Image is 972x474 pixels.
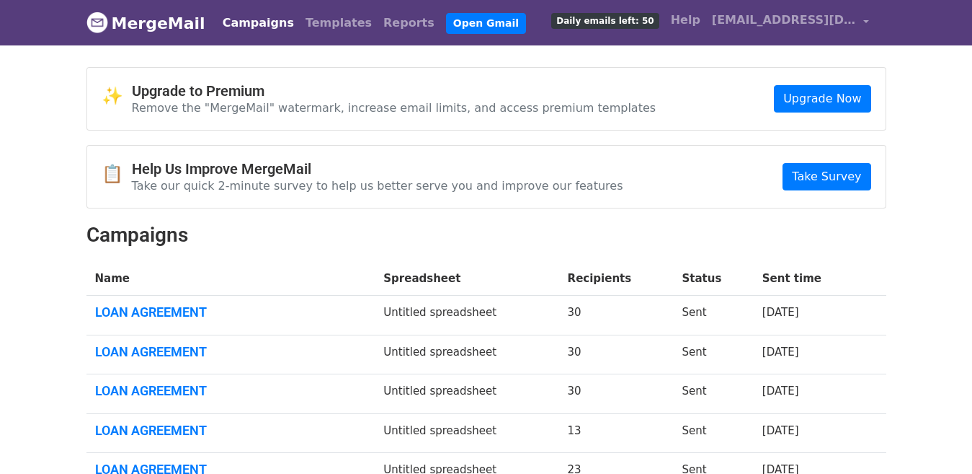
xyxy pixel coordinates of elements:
span: 📋 [102,164,132,185]
h2: Campaigns [86,223,886,247]
td: Untitled spreadsheet [375,374,558,414]
th: Name [86,262,375,296]
a: [DATE] [762,346,799,359]
th: Status [673,262,753,296]
a: Templates [300,9,378,38]
a: [EMAIL_ADDRESS][DOMAIN_NAME] [706,6,875,40]
a: Open Gmail [446,13,526,34]
td: Sent [673,413,753,453]
a: LOAN AGREEMENT [95,423,367,439]
a: LOAN AGREEMENT [95,383,367,399]
td: Sent [673,296,753,335]
img: MergeMail logo [86,12,108,33]
h4: Help Us Improve MergeMail [132,160,623,177]
a: Reports [378,9,440,38]
td: 30 [559,374,674,414]
a: Help [665,6,706,35]
a: Daily emails left: 50 [545,6,664,35]
td: Sent [673,335,753,374]
span: Daily emails left: 50 [551,13,659,29]
a: [DATE] [762,424,799,437]
a: [DATE] [762,385,799,398]
span: ✨ [102,86,132,107]
a: Upgrade Now [774,85,870,113]
a: MergeMail [86,8,205,38]
td: Untitled spreadsheet [375,335,558,374]
p: Take our quick 2-minute survey to help us better serve you and improve our features [132,178,623,193]
a: Take Survey [782,163,870,190]
a: [DATE] [762,306,799,319]
h4: Upgrade to Premium [132,82,656,100]
td: Sent [673,374,753,414]
th: Recipients [559,262,674,296]
th: Spreadsheet [375,262,558,296]
td: Untitled spreadsheet [375,296,558,335]
td: Untitled spreadsheet [375,413,558,453]
td: 30 [559,335,674,374]
td: 13 [559,413,674,453]
a: LOAN AGREEMENT [95,304,367,320]
a: Campaigns [217,9,300,38]
p: Remove the "MergeMail" watermark, increase email limits, and access premium templates [132,100,656,115]
th: Sent time [754,262,862,296]
span: [EMAIL_ADDRESS][DOMAIN_NAME] [712,12,856,29]
a: LOAN AGREEMENT [95,344,367,360]
td: 30 [559,296,674,335]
